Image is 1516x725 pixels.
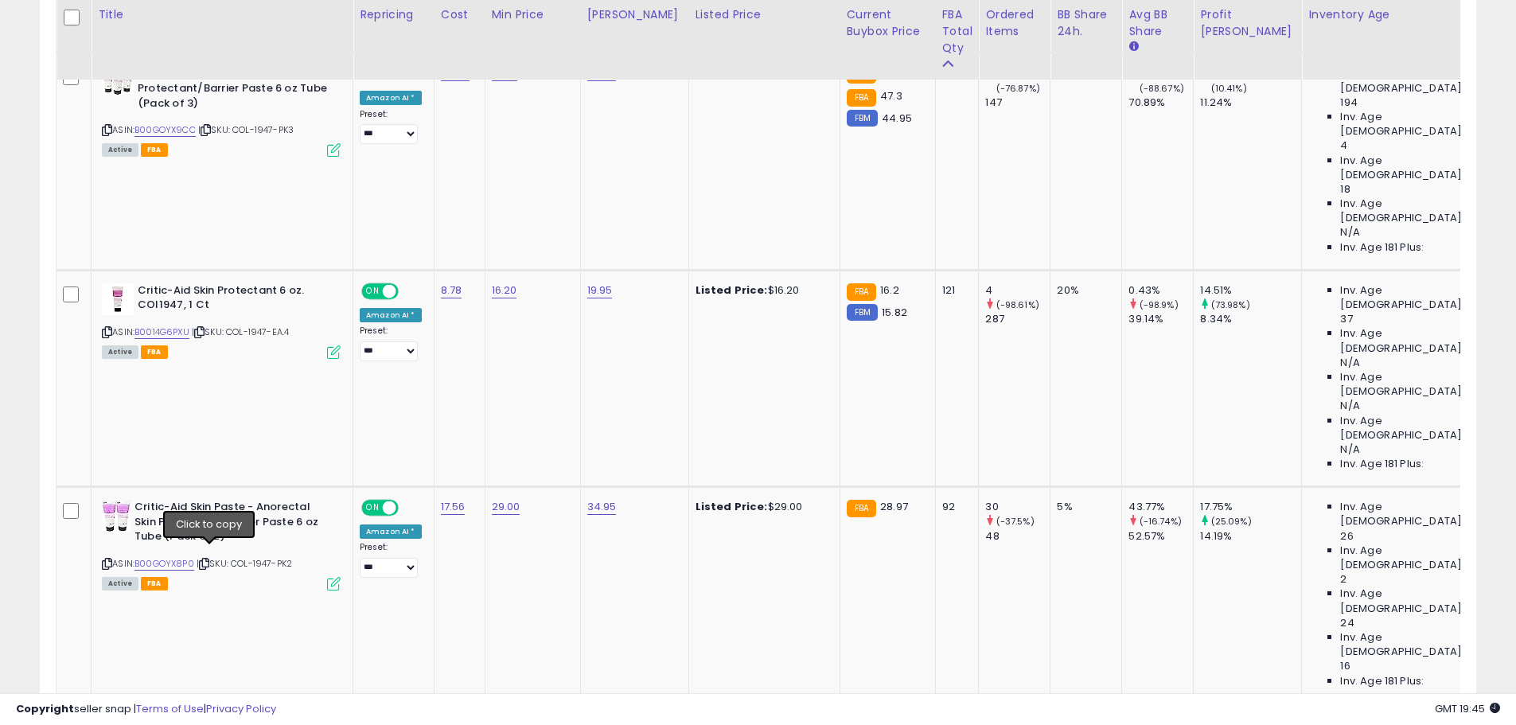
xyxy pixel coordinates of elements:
span: Inv. Age 181 Plus: [1340,240,1424,255]
div: 14.19% [1200,529,1301,544]
small: (73.98%) [1211,298,1250,311]
img: 51Ngt7DzZNL._SL40_.jpg [102,66,134,95]
span: Inv. Age [DEMOGRAPHIC_DATA]: [1340,154,1486,182]
b: Critic-Aid Skin Protectant 6 oz. COI1947, 1 Ct [138,283,331,317]
div: ASIN: [102,283,341,357]
div: Preset: [360,109,422,145]
span: FBA [141,345,168,359]
div: 52.57% [1128,529,1193,544]
div: Preset: [360,542,422,578]
div: Preset: [360,325,422,361]
small: (-98.61%) [996,298,1039,311]
span: Inv. Age [DEMOGRAPHIC_DATA]: [1340,370,1486,399]
span: OFF [396,284,422,298]
span: Inv. Age [DEMOGRAPHIC_DATA]-180: [1340,197,1486,225]
span: ON [363,501,383,515]
span: Inv. Age [DEMOGRAPHIC_DATA]-180: [1340,414,1486,442]
div: 43.77% [1128,500,1193,514]
small: FBM [847,304,878,321]
a: B00GOYX8P0 [134,557,194,571]
div: 20% [1057,283,1109,298]
span: Inv. Age [DEMOGRAPHIC_DATA]: [1340,587,1486,615]
b: Critic-Aid Skin Paste - Skin Protectant/Barrier Paste 6 oz Tube (Pack of 3) [138,66,331,115]
div: $29.00 [696,500,828,514]
span: Inv. Age [DEMOGRAPHIC_DATA]: [1340,326,1486,355]
div: 92 [942,500,967,514]
span: Inv. Age 181 Plus: [1340,674,1424,688]
div: 14.51% [1200,283,1301,298]
div: 17.75% [1200,500,1301,514]
div: Profit [PERSON_NAME] [1200,6,1295,40]
img: 51GoL5-e1xL._SL40_.jpg [102,500,131,532]
div: seller snap | | [16,702,276,717]
div: 70.89% [1128,95,1193,110]
small: (-16.74%) [1140,515,1182,528]
div: Listed Price [696,6,833,23]
span: All listings currently available for purchase on Amazon [102,577,138,591]
div: Ordered Items [985,6,1043,40]
div: Repricing [360,6,427,23]
div: 121 [942,283,967,298]
small: Avg BB Share. [1128,40,1138,54]
div: Amazon AI * [360,91,422,105]
span: 16 [1340,659,1350,673]
span: Inv. Age [DEMOGRAPHIC_DATA]: [1340,544,1486,572]
small: (-88.67%) [1140,82,1184,95]
b: Listed Price: [696,499,768,514]
div: 39.14% [1128,312,1193,326]
div: [PERSON_NAME] [587,6,682,23]
span: | SKU: COL-1947-PK2 [197,557,292,570]
div: FBA Total Qty [942,6,972,57]
small: (25.09%) [1211,515,1252,528]
a: 29.00 [492,499,520,515]
div: 11.24% [1200,95,1301,110]
span: N/A [1340,442,1359,457]
span: FBA [141,143,168,157]
span: 15.82 [882,305,907,320]
div: Current Buybox Price [847,6,929,40]
span: 18 [1340,182,1350,197]
div: 287 [985,312,1050,326]
a: 8.78 [441,283,462,298]
span: | SKU: COL-1947-EA.4 [192,325,289,338]
span: All listings currently available for purchase on Amazon [102,345,138,359]
div: 5% [1057,500,1109,514]
div: Title [98,6,346,23]
span: Inv. Age [DEMOGRAPHIC_DATA]: [1340,283,1486,312]
div: 48 [985,529,1050,544]
small: (-76.87%) [996,82,1040,95]
a: 17.56 [441,499,466,515]
a: Privacy Policy [206,701,276,716]
b: Listed Price: [696,283,768,298]
span: Inv. Age [DEMOGRAPHIC_DATA]: [1340,66,1486,95]
div: 147 [985,95,1050,110]
span: 16.2 [880,283,899,298]
span: Inv. Age [DEMOGRAPHIC_DATA]: [1340,500,1486,528]
span: 194 [1340,95,1357,110]
img: 31teiTqq1SL._SL40_.jpg [102,283,134,315]
span: 37 [1340,312,1352,326]
div: BB Share 24h. [1057,6,1115,40]
span: 2 [1340,572,1346,587]
span: 47.3 [880,88,902,103]
span: 2025-08-11 19:45 GMT [1435,701,1500,716]
small: FBA [847,283,876,301]
span: All listings currently available for purchase on Amazon [102,143,138,157]
span: 26 [1340,529,1353,544]
strong: Copyright [16,701,74,716]
b: Critic-Aid Skin Paste - Anorectal Skin Protectant/Barrier Paste 6 oz Tube (Pack of 2) [134,500,328,548]
a: B0014G6PXU [134,325,189,339]
small: FBA [847,500,876,517]
a: B00GOYX9CC [134,123,196,137]
div: Amazon AI * [360,524,422,539]
span: N/A [1340,399,1359,413]
span: Inv. Age 181 Plus: [1340,457,1424,471]
small: FBM [847,110,878,127]
span: FBA [141,577,168,591]
small: (-37.5%) [996,515,1035,528]
div: Inventory Age [1308,6,1491,23]
span: N/A [1340,356,1359,370]
a: 19.95 [587,283,613,298]
span: 44.95 [882,111,912,126]
div: 0.43% [1128,283,1193,298]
